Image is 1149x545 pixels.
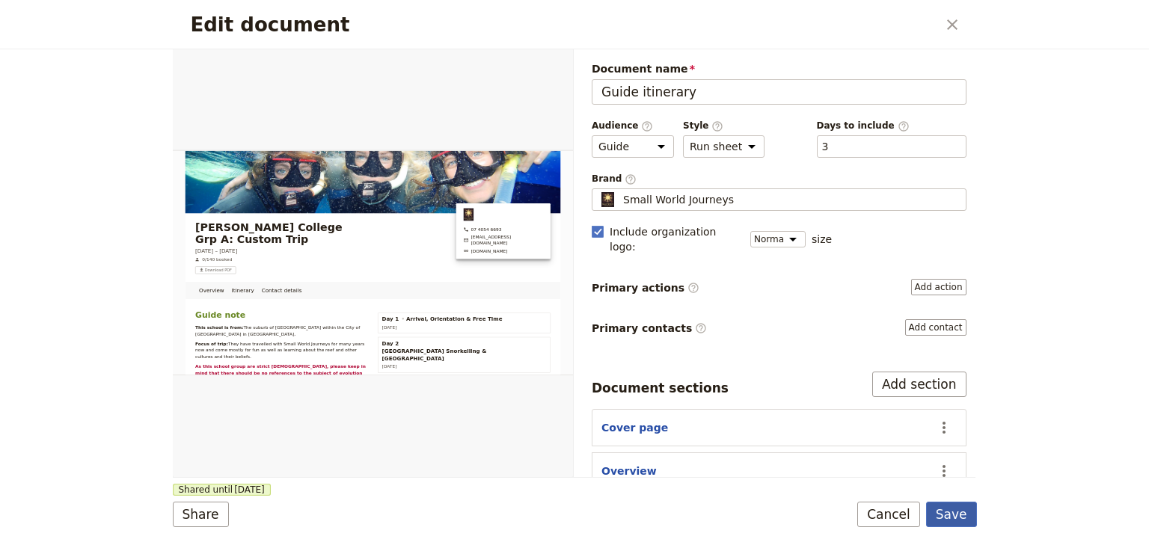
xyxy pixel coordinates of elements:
span: They have travelled with Small World Journeys for many years now and come mostly for fun as well ... [54,456,462,498]
button: Primary actions​ [911,279,966,295]
span: Arrival, Orientation & Free Time [559,394,788,412]
span: Include organization logo : [610,224,741,254]
button: Save [926,502,977,527]
span: 07 4054 6693 [696,181,880,196]
span: Guide note [54,381,174,404]
span: ​ [687,282,699,294]
button: Actions [931,458,957,484]
input: Document name [592,79,966,105]
span: Small World Journeys [623,192,734,207]
span: Brand [592,173,966,185]
button: Cover page [601,420,668,435]
span: ​ [625,173,637,184]
span: Primary contacts [592,321,707,336]
span: Days to include [817,120,966,132]
strong: This school is from: [54,417,169,429]
span: [GEOGRAPHIC_DATA] Snorkelling & [GEOGRAPHIC_DATA] [500,470,894,506]
select: size [750,231,806,247]
span: [DATE] [500,510,536,522]
strong: Focus of trip: [54,456,132,468]
span: ​ [695,322,707,334]
span: [DATE] [234,484,265,496]
span: The suburb of [GEOGRAPHIC_DATA] within the City of [GEOGRAPHIC_DATA] in [GEOGRAPHIC_DATA], [54,417,451,444]
span: ​ [641,120,653,131]
span: Shared until [173,484,271,496]
span: ​ [711,120,723,131]
span: 0/140 booked [70,253,142,268]
select: Audience​ [592,135,674,158]
span: Download PDF [76,280,141,292]
a: www.smallworldjourneys.com.au [696,232,880,247]
button: Share [173,502,229,527]
img: Small World Journeys logo [696,138,720,167]
select: Style​ [683,135,765,158]
span: [DOMAIN_NAME] [714,232,801,247]
a: Contact details [203,312,317,354]
a: Itinerary [132,312,203,354]
span: [DATE] – [DATE] [54,230,154,248]
button: Cancel [857,502,920,527]
button: Primary contacts​ [905,319,966,336]
span: Style [683,120,765,132]
button: ​Download PDF [54,277,151,295]
button: Add section [872,372,966,397]
span: Day 2 [500,452,541,470]
div: Document sections [592,379,729,397]
span: size [812,232,832,247]
span: ​ [898,120,910,131]
button: Close dialog [940,12,965,37]
a: groups@smallworldjourneys.com.au [696,199,880,229]
h2: Edit document [191,13,937,36]
span: Day 1 [500,394,541,412]
span: 07 4054 6693 [714,181,787,196]
span: [DATE] [500,416,536,428]
span: [EMAIL_ADDRESS][DOMAIN_NAME] [714,199,880,229]
button: Overview [601,464,657,478]
button: Actions [931,415,957,440]
a: Overview [54,312,132,354]
img: Profile [598,192,617,207]
button: Days to include​Clear input [822,139,829,154]
span: Document name [592,61,966,76]
span: Primary actions [592,280,699,295]
span: Audience [592,120,674,132]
